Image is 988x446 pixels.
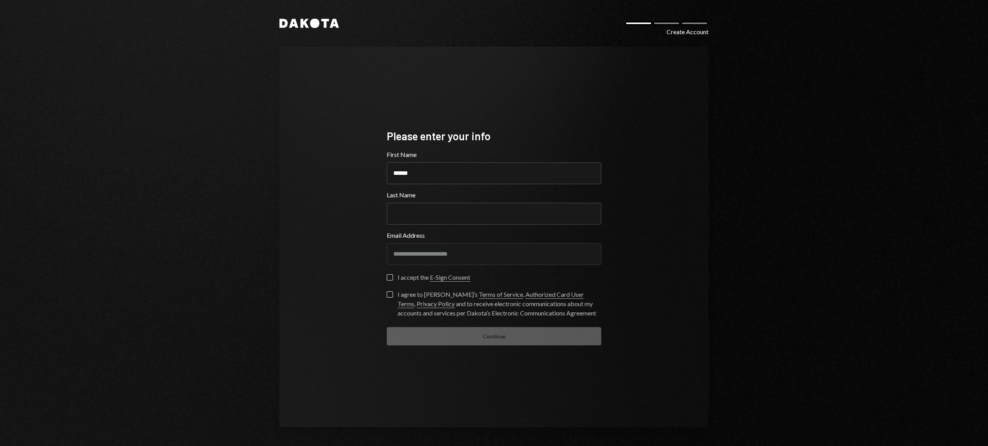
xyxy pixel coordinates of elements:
[387,274,393,280] button: I accept the E-Sign Consent
[398,290,601,318] div: I agree to [PERSON_NAME]’s , , and to receive electronic communications about my accounts and ser...
[387,190,601,200] label: Last Name
[667,27,709,37] div: Create Account
[387,231,601,240] label: Email Address
[387,150,601,159] label: First Name
[430,274,470,282] a: E-Sign Consent
[417,300,455,308] a: Privacy Policy
[387,129,601,144] div: Please enter your info
[398,273,470,282] div: I accept the
[398,291,584,308] a: Authorized Card User Terms
[479,291,523,299] a: Terms of Service
[387,291,393,298] button: I agree to [PERSON_NAME]’s Terms of Service, Authorized Card User Terms, Privacy Policy and to re...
